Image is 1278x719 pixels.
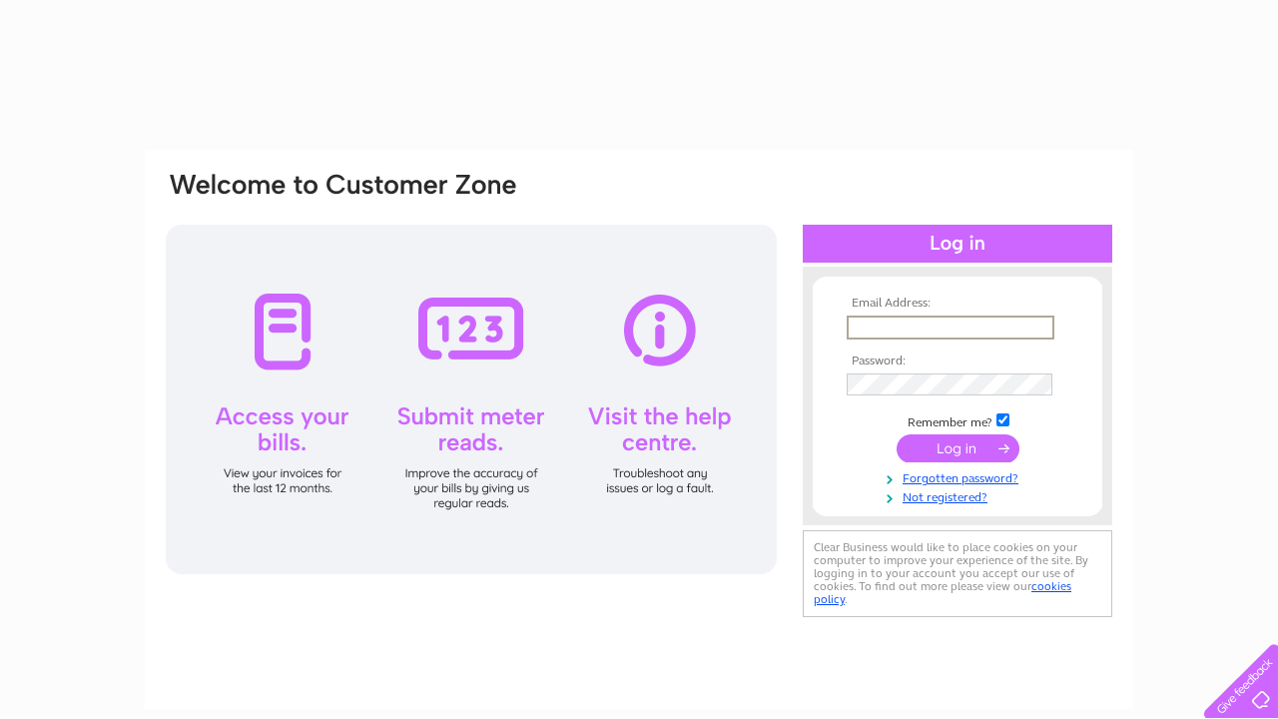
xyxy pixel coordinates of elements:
[842,410,1073,430] td: Remember me?
[814,579,1071,606] a: cookies policy
[842,355,1073,368] th: Password:
[803,530,1112,617] div: Clear Business would like to place cookies on your computer to improve your experience of the sit...
[847,486,1073,505] a: Not registered?
[897,434,1019,462] input: Submit
[847,467,1073,486] a: Forgotten password?
[842,297,1073,311] th: Email Address:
